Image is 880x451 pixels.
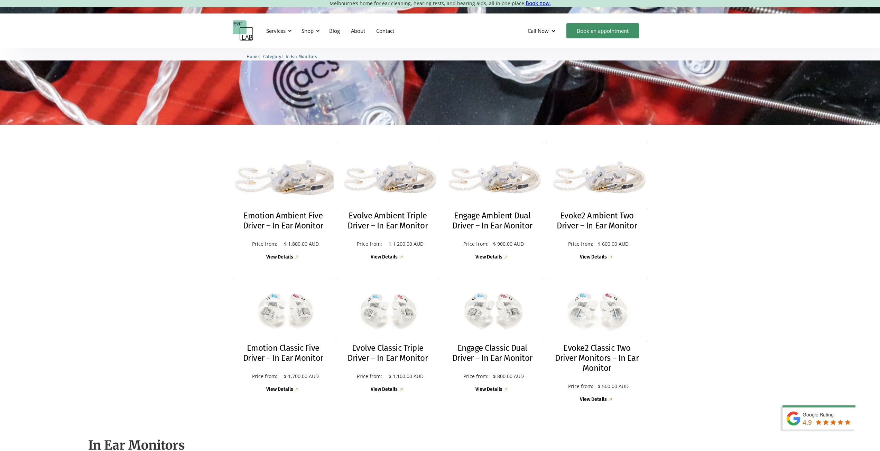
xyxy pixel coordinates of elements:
[546,142,648,209] img: Evoke2 Ambient Two Driver – In Ear Monitor
[297,20,322,41] div: Shop
[546,142,648,261] a: Evoke2 Ambient Two Driver – In Ear MonitorEvoke2 Ambient Two Driver – In Ear MonitorPrice from:$ ...
[493,374,524,379] p: $ 800.00 AUD
[449,211,536,231] h2: Engage Ambient Dual Driver – In Ear Monitor
[302,27,314,34] div: Shop
[233,278,334,393] a: Emotion Classic Five Driver – In Ear MonitorEmotion Classic Five Driver – In Ear MonitorPrice fro...
[247,374,282,379] p: Price from:
[345,21,371,41] a: About
[262,20,294,41] div: Services
[266,387,293,393] div: View Details
[580,397,607,403] div: View Details
[344,211,432,231] h2: Evolve Ambient Triple Driver – In Ear Monitor
[475,254,502,260] div: View Details
[233,278,334,341] img: Emotion Classic Five Driver – In Ear Monitor
[565,241,596,247] p: Price from:
[263,53,281,59] a: Category
[553,343,641,373] h2: Evoke2 Classic Two Driver Monitors – In Ear Monitor
[371,21,400,41] a: Contact
[528,27,549,34] div: Call Now
[566,23,639,38] a: Book an appointment
[247,53,263,60] li: 〉
[475,387,502,393] div: View Details
[263,53,286,60] li: 〉
[371,254,398,260] div: View Details
[546,278,648,341] img: Evoke2 Classic Two Driver Monitors – In Ear Monitor
[286,54,317,59] span: In Ear Monitors
[286,53,317,59] a: In Ear Monitors
[240,343,327,363] h2: Emotion Classic Five Driver – In Ear Monitor
[337,142,438,261] a: Evolve Ambient Triple Driver – In Ear MonitorEvolve Ambient Triple Driver – In Ear MonitorPrice f...
[240,211,327,231] h2: Emotion Ambient Five Driver – In Ear Monitor
[233,20,253,41] a: home
[247,241,282,247] p: Price from:
[247,54,259,59] span: Home
[344,343,432,363] h2: Evolve Classic Triple Driver – In Ear Monitor
[337,278,438,393] a: Evolve Classic Triple Driver – In Ear MonitorEvolve Classic Triple Driver – In Ear MonitorPrice f...
[324,21,345,41] a: Blog
[389,241,424,247] p: $ 1,200.00 AUD
[284,374,319,379] p: $ 1,700.00 AUD
[598,384,629,389] p: $ 500.00 AUD
[522,20,563,41] div: Call Now
[247,53,259,59] a: Home
[284,241,319,247] p: $ 1,800.00 AUD
[565,384,596,389] p: Price from:
[493,241,524,247] p: $ 900.00 AUD
[580,254,607,260] div: View Details
[442,142,543,261] a: Engage Ambient Dual Driver – In Ear MonitorEngage Ambient Dual Driver – In Ear MonitorPrice from:...
[461,374,491,379] p: Price from:
[449,343,536,363] h2: Engage Classic Dual Driver – In Ear Monitor
[233,142,334,261] a: Emotion Ambient Five Driver – In Ear MonitorEmotion Ambient Five Driver – In Ear MonitorPrice fro...
[228,138,339,213] img: Emotion Ambient Five Driver – In Ear Monitor
[553,211,641,231] h2: Evoke2 Ambient Two Driver – In Ear Monitor
[442,278,543,341] img: Engage Classic Dual Driver – In Ear Monitor
[546,278,648,403] a: Evoke2 Classic Two Driver Monitors – In Ear MonitorEvoke2 Classic Two Driver Monitors – In Ear Mo...
[442,278,543,393] a: Engage Classic Dual Driver – In Ear MonitorEngage Classic Dual Driver – In Ear MonitorPrice from:...
[461,241,491,247] p: Price from:
[352,241,387,247] p: Price from:
[263,54,281,59] span: Category
[371,387,398,393] div: View Details
[266,254,293,260] div: View Details
[442,142,543,209] img: Engage Ambient Dual Driver – In Ear Monitor
[337,142,438,209] img: Evolve Ambient Triple Driver – In Ear Monitor
[598,241,629,247] p: $ 600.00 AUD
[337,278,438,341] img: Evolve Classic Triple Driver – In Ear Monitor
[266,27,286,34] div: Services
[352,374,387,379] p: Price from:
[389,374,424,379] p: $ 1,100.00 AUD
